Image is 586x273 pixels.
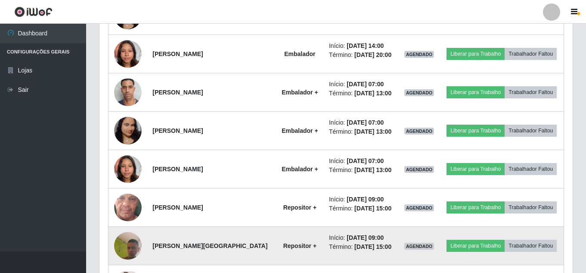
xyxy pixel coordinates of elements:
li: Término: [329,166,394,175]
button: Liberar para Trabalho [446,125,505,137]
li: Término: [329,204,394,213]
strong: Embalador + [282,166,318,173]
time: [DATE] 14:00 [347,42,384,49]
img: 1698511606496.jpeg [114,74,142,110]
strong: [PERSON_NAME] [152,50,203,57]
button: Trabalhador Faltou [505,86,557,98]
li: Término: [329,50,394,60]
strong: Embalador + [282,127,318,134]
time: [DATE] 07:00 [347,119,384,126]
button: Trabalhador Faltou [505,125,557,137]
time: [DATE] 20:00 [354,51,391,58]
span: AGENDADO [404,89,434,96]
img: 1757628452070.jpeg [114,100,142,161]
button: Trabalhador Faltou [505,240,557,252]
img: 1757686315480.jpeg [114,35,142,72]
span: AGENDADO [404,204,434,211]
button: Liberar para Trabalho [446,240,505,252]
strong: [PERSON_NAME] [152,204,203,211]
strong: Repositor + [283,204,316,211]
li: Início: [329,195,394,204]
time: [DATE] 09:00 [347,196,384,203]
li: Início: [329,80,394,89]
time: [DATE] 15:00 [354,205,391,212]
span: AGENDADO [404,243,434,250]
img: CoreUI Logo [14,6,53,17]
li: Início: [329,41,394,50]
strong: [PERSON_NAME] [152,127,203,134]
li: Início: [329,118,394,127]
button: Liberar para Trabalho [446,86,505,98]
button: Liberar para Trabalho [446,201,505,213]
time: [DATE] 07:00 [347,157,384,164]
time: [DATE] 07:00 [347,81,384,88]
button: Trabalhador Faltou [505,163,557,175]
span: AGENDADO [404,128,434,135]
li: Término: [329,242,394,251]
button: Trabalhador Faltou [505,201,557,213]
time: [DATE] 13:00 [354,166,391,173]
strong: [PERSON_NAME] [152,166,203,173]
span: AGENDADO [404,166,434,173]
strong: Embalador [284,50,315,57]
img: 1725533937755.jpeg [114,177,142,238]
li: Término: [329,127,394,136]
time: [DATE] 15:00 [354,243,391,250]
li: Início: [329,157,394,166]
time: [DATE] 13:00 [354,90,391,97]
time: [DATE] 13:00 [354,128,391,135]
time: [DATE] 09:00 [347,234,384,241]
li: Término: [329,89,394,98]
li: Início: [329,233,394,242]
strong: [PERSON_NAME][GEOGRAPHIC_DATA] [152,242,267,249]
span: AGENDADO [404,51,434,58]
strong: Embalador + [282,89,318,96]
strong: [PERSON_NAME] [152,89,203,96]
img: 1757686315480.jpeg [114,151,142,187]
button: Liberar para Trabalho [446,163,505,175]
button: Liberar para Trabalho [446,48,505,60]
strong: Repositor + [283,242,316,249]
button: Trabalhador Faltou [505,48,557,60]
